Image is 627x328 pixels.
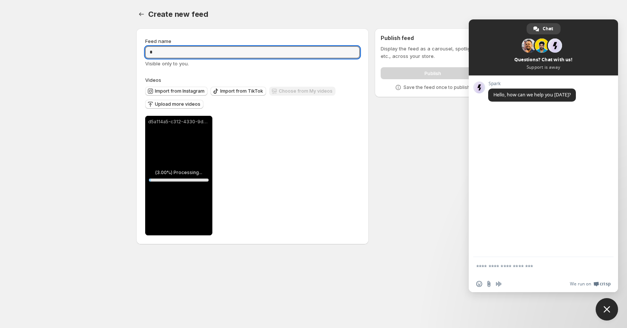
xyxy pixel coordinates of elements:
button: Upload more videos [145,100,203,109]
span: Feed name [145,38,171,44]
span: Send a file [486,281,492,287]
p: Save the feed once to publish. [403,84,471,90]
textarea: Compose your message... [476,263,594,270]
span: We run on [570,281,591,287]
span: Upload more videos [155,101,200,107]
button: Settings [136,9,147,19]
span: Import from TikTok [220,88,263,94]
div: Close chat [596,298,618,321]
span: Hello, how can we help you [DATE]? [493,92,571,98]
div: Chat [527,23,561,34]
h2: Publish feed [381,34,485,42]
span: Import from Instagram [155,88,205,94]
button: Import from Instagram [145,87,208,96]
div: d5a114a5-c312-4330-9dc2-d819b951af31(3.00%) Processing...3% [145,116,212,235]
button: Import from TikTok [210,87,266,96]
p: d5a114a5-c312-4330-9dc2-d819b951af31 [148,119,209,125]
span: Chat [543,23,553,34]
span: Spark [488,81,576,86]
span: Create new feed [148,10,208,19]
span: Audio message [496,281,502,287]
span: Insert an emoji [476,281,482,287]
p: Display the feed as a carousel, spotlight, etc., across your store. [381,45,485,60]
a: We run onCrisp [570,281,611,287]
span: Videos [145,77,161,83]
span: Crisp [600,281,611,287]
span: Visible only to you. [145,61,189,66]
